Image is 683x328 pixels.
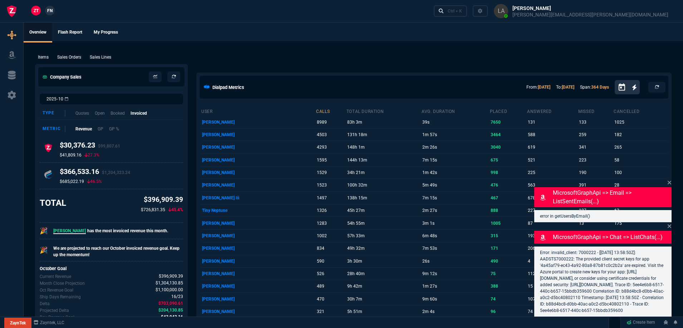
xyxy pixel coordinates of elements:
span: Uses current month's data to project the month's close. [156,280,183,287]
p: 🎉 [40,245,48,255]
p: 834 [317,243,345,253]
p: 49h 32m [347,243,420,253]
p: 171 [491,243,526,253]
p: 107 [528,294,577,304]
p: 7650 [491,117,526,127]
p: 46.5% [87,179,102,184]
p: 476 [491,180,526,190]
p: 7m 15s [422,155,488,165]
p: 2m 26s [422,142,488,152]
p: Company Revenue Goal for Oct. [40,287,73,293]
a: My Progress [88,23,124,43]
p: 15 [528,281,577,291]
p: To: [556,84,574,90]
p: 1283 [317,218,345,228]
p: 206 [528,243,577,253]
p: 4503 [317,130,345,140]
p: Quotes [75,110,89,116]
span: FN [47,8,53,14]
p: [PERSON_NAME] [202,180,315,190]
p: $396,909.39 [141,195,183,205]
p: 100 [614,168,665,178]
p: spec.value [149,280,183,287]
p: [PERSON_NAME] [202,130,315,140]
button: Open calendar [618,82,632,93]
span: The difference between the current month's Revenue and the goal. [158,300,183,307]
th: avg. duration [421,106,489,116]
th: calls [316,106,346,116]
p: 1497 [317,193,345,203]
p: The difference between the current month's Revenue goal and projected month-end. [40,307,69,314]
p: 675 [491,155,526,165]
p: $726,831.35 [141,207,165,213]
p: 100h 32m [347,180,420,190]
h5: Dialpad Metrics [212,84,244,91]
p: 9h 42m [347,281,420,291]
p: 4 [528,256,577,266]
p: 39s [422,117,488,127]
p: 563 [528,180,577,190]
p: [PERSON_NAME] [202,142,315,152]
p: 3464 [491,130,526,140]
p: 54h 55m [347,218,420,228]
p: spec.value [165,293,183,300]
p: [PERSON_NAME] [202,155,315,165]
p: Uses current month's data to project the month's close. [40,280,85,287]
p: 1005 [491,218,526,228]
p: Revenue for Oct. [40,273,71,280]
p: 131h 18m [347,130,420,140]
p: 315 [491,231,526,241]
p: $41,809.16 [60,152,82,158]
p: We are projected to reach our October invoiced revenue goal. Keep up the momentum! [53,245,183,258]
p: MicrosoftGraphApi => chat => listChats(...) [553,233,670,242]
th: placed [490,106,527,116]
p: 193 [528,231,577,241]
p: 227 [528,205,577,215]
p: has the most invoiced revenue this month. [53,228,168,234]
p: 182 [614,130,665,140]
a: Create Item [624,317,658,328]
p: 138h 15m [347,193,420,203]
p: GP % [109,126,119,132]
p: 678 [528,193,577,203]
p: 490 [491,256,526,266]
p: 4293 [317,142,345,152]
p: error in getUsersByEmail() [540,213,666,219]
p: 1m 57s [422,130,488,140]
p: Open [95,110,105,116]
p: $685,022.19 [60,179,84,184]
span: ZT [34,8,39,14]
a: msbcCompanyName [31,319,67,326]
a: Flash Report [52,23,88,43]
p: 1m 42s [422,168,488,178]
p: [PERSON_NAME] [202,243,315,253]
th: missed [578,106,613,116]
p: 1523 [317,180,345,190]
p: 1595 [317,155,345,165]
p: [PERSON_NAME] [202,168,315,178]
p: 1326 [317,205,345,215]
p: From: [526,84,550,90]
p: 223 [579,155,612,165]
p: [PERSON_NAME] [202,269,315,279]
p: 144h 13m [347,155,420,165]
p: 30h 7m [347,294,420,304]
p: GP [98,126,103,132]
span: Company Revenue Goal for Oct. [156,287,183,293]
p: [PERSON_NAME] [202,281,315,291]
p: [PERSON_NAME] Iii [202,193,315,203]
p: Items [38,54,49,60]
p: 7m 15s [422,193,488,203]
p: Booked [110,110,125,116]
p: 112 [528,269,577,279]
p: 7m 53s [422,243,488,253]
p: 588 [528,130,577,140]
p: [PERSON_NAME] [202,218,315,228]
p: 190 [579,168,612,178]
p: spec.value [152,307,183,314]
p: The difference between the current month's Revenue and the goal. [40,300,50,307]
p: [PERSON_NAME] [202,256,315,266]
p: 83h 3m [347,117,420,127]
p: 45h 27m [347,205,420,215]
p: 2m 4s [422,307,488,317]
